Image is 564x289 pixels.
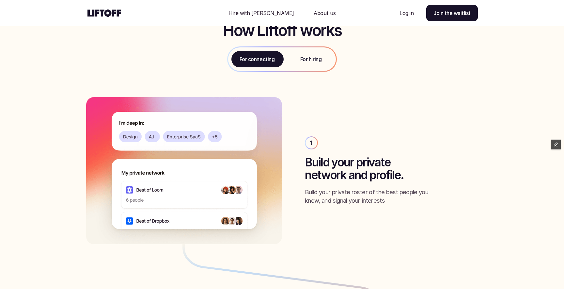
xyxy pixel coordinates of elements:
[300,55,321,63] p: For hiring
[228,9,294,17] p: Hire with [PERSON_NAME]
[305,156,478,181] h3: Build your private network and profile.
[223,22,341,39] h2: How Liftoff works
[426,5,478,21] a: Join the waitlist
[310,139,312,147] p: 1
[433,9,471,17] p: Join the waitlist
[399,9,414,17] p: Log in
[240,55,274,63] p: For connecting
[392,5,421,21] a: Nav Link
[314,9,336,17] p: About us
[551,140,561,149] button: Edit Framer Content
[306,5,343,21] a: Nav Link
[305,188,443,205] p: Build your private roster of the best people you know, and signal your interests
[221,5,302,21] a: Nav Link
